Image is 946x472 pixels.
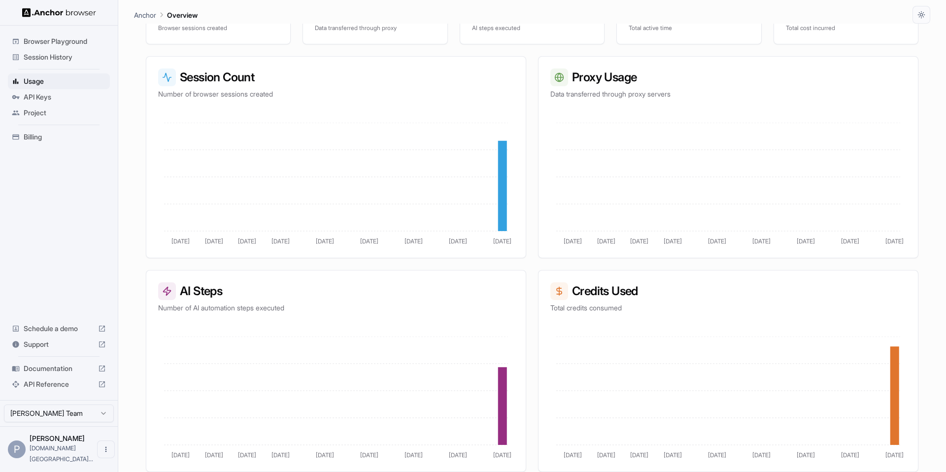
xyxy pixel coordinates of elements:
[597,451,615,459] tspan: [DATE]
[8,321,110,337] div: Schedule a demo
[664,451,682,459] tspan: [DATE]
[158,89,514,99] p: Number of browser sessions created
[134,9,198,20] nav: breadcrumb
[8,376,110,392] div: API Reference
[24,52,106,62] span: Session History
[630,451,648,459] tspan: [DATE]
[134,10,156,20] p: Anchor
[158,68,514,86] h3: Session Count
[238,451,256,459] tspan: [DATE]
[550,68,906,86] h3: Proxy Usage
[405,451,423,459] tspan: [DATE]
[8,361,110,376] div: Documentation
[630,237,648,245] tspan: [DATE]
[786,24,906,32] p: Total cost incurred
[472,24,592,32] p: AI steps executed
[97,440,115,458] button: Open menu
[8,34,110,49] div: Browser Playground
[449,451,467,459] tspan: [DATE]
[493,451,511,459] tspan: [DATE]
[171,451,190,459] tspan: [DATE]
[564,451,582,459] tspan: [DATE]
[24,324,94,334] span: Schedule a demo
[238,237,256,245] tspan: [DATE]
[708,451,726,459] tspan: [DATE]
[22,8,96,17] img: Anchor Logo
[493,237,511,245] tspan: [DATE]
[205,451,223,459] tspan: [DATE]
[405,237,423,245] tspan: [DATE]
[797,451,815,459] tspan: [DATE]
[167,10,198,20] p: Overview
[597,237,615,245] tspan: [DATE]
[885,237,904,245] tspan: [DATE]
[797,237,815,245] tspan: [DATE]
[158,24,278,32] p: Browser sessions created
[24,364,94,373] span: Documentation
[885,451,904,459] tspan: [DATE]
[271,237,290,245] tspan: [DATE]
[8,337,110,352] div: Support
[24,339,94,349] span: Support
[360,237,378,245] tspan: [DATE]
[24,379,94,389] span: API Reference
[752,451,771,459] tspan: [DATE]
[550,303,906,313] p: Total credits consumed
[316,237,334,245] tspan: [DATE]
[271,451,290,459] tspan: [DATE]
[30,444,93,463] span: idea.barcelona@gmail.com
[171,237,190,245] tspan: [DATE]
[550,89,906,99] p: Data transferred through proxy servers
[8,440,26,458] div: P
[550,282,906,300] h3: Credits Used
[24,36,106,46] span: Browser Playground
[8,105,110,121] div: Project
[315,24,435,32] p: Data transferred through proxy
[449,237,467,245] tspan: [DATE]
[752,237,771,245] tspan: [DATE]
[24,108,106,118] span: Project
[8,73,110,89] div: Usage
[841,451,859,459] tspan: [DATE]
[205,237,223,245] tspan: [DATE]
[8,129,110,145] div: Billing
[158,303,514,313] p: Number of AI automation steps executed
[8,89,110,105] div: API Keys
[30,434,85,442] span: Pau Sánchez
[316,451,334,459] tspan: [DATE]
[564,237,582,245] tspan: [DATE]
[24,132,106,142] span: Billing
[24,92,106,102] span: API Keys
[24,76,106,86] span: Usage
[664,237,682,245] tspan: [DATE]
[8,49,110,65] div: Session History
[629,24,749,32] p: Total active time
[841,237,859,245] tspan: [DATE]
[158,282,514,300] h3: AI Steps
[708,237,726,245] tspan: [DATE]
[360,451,378,459] tspan: [DATE]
